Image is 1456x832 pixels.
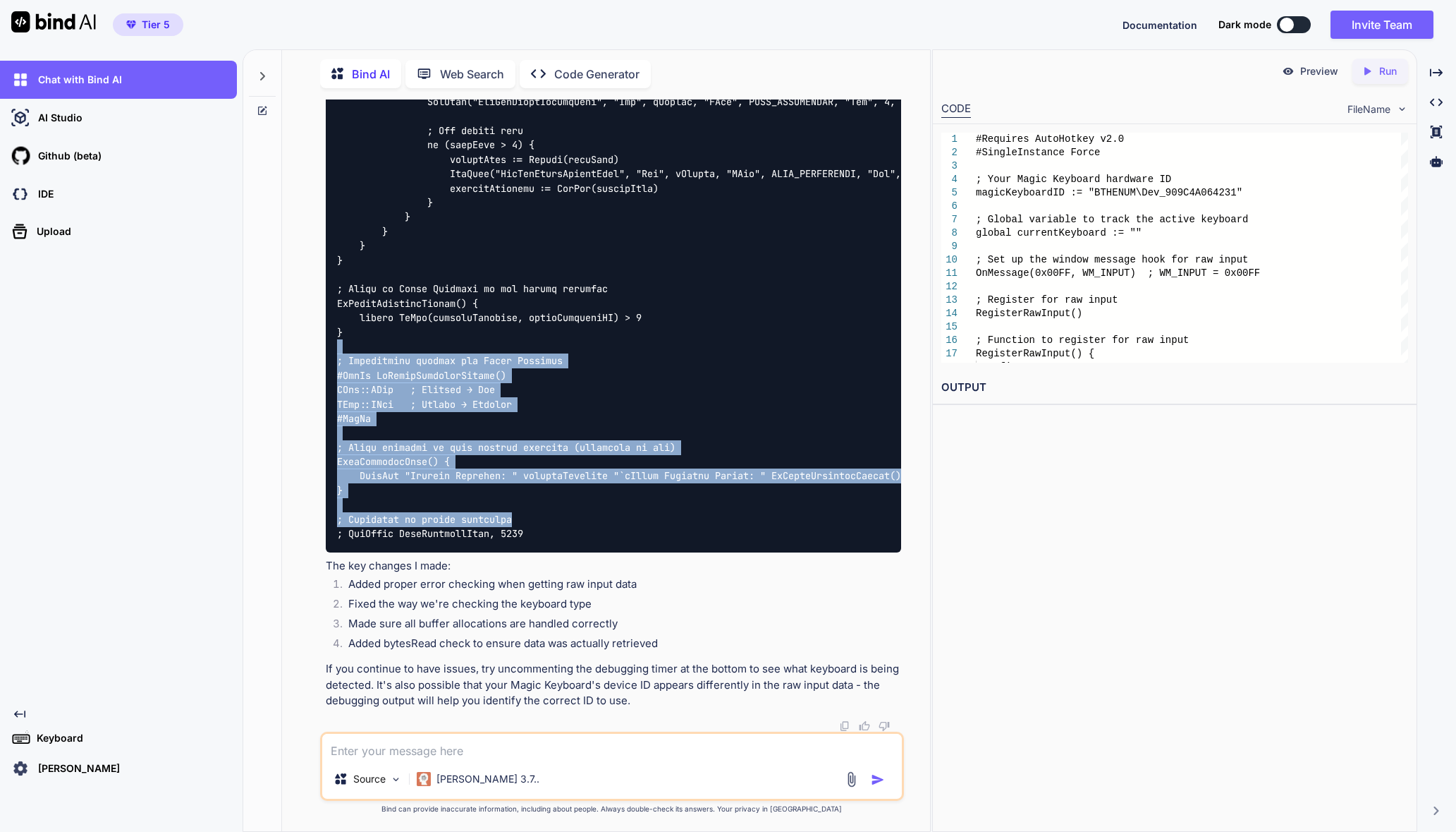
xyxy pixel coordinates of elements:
[8,144,32,168] img: githubLight
[839,721,850,732] img: copy
[1122,19,1197,31] span: Documentation
[941,173,958,186] div: 4
[1300,64,1338,78] p: Preview
[976,187,1242,198] span: magicKeyboardID := "BTHENUM\Dev_909C4A064231"
[11,11,96,32] img: Bind AI
[976,174,1171,185] span: ; Your Magic Keyboard hardware ID
[1379,64,1397,78] p: Run
[941,101,971,118] div: CODE
[337,616,901,636] li: Made sure all buffer allocations are handled correctly
[32,73,122,87] p: Chat with Bind AI
[941,159,958,173] div: 3
[976,227,1142,239] span: global currentKeyboard := ""
[941,307,958,320] div: 14
[976,214,1248,225] span: ; Global variable to track the active keyboard
[1282,65,1295,78] img: preview
[941,334,958,347] div: 16
[976,308,1082,319] span: RegisterRawInput()
[32,761,120,776] p: [PERSON_NAME]
[417,772,431,786] img: Claude 3.7 Sonnet (Anthropic)
[126,20,136,29] img: premium
[337,636,901,656] li: Added bytesRead check to ensure data was actually retrieved
[1330,11,1433,39] button: Invite Team
[337,596,901,616] li: Fixed the way we're checking the keyboard type
[976,361,1082,373] span: ; Define constants
[32,149,102,163] p: Github (beta)
[326,558,901,574] p: The key changes I made:
[976,334,1189,346] span: ; Function to register for raw input
[871,773,885,787] img: icon
[8,106,32,130] img: ai-studio
[337,577,901,596] li: Added proper error checking when getting raw input data
[1396,103,1408,115] img: chevron down
[32,111,82,125] p: AI Studio
[32,187,54,201] p: IDE
[843,771,859,788] img: attachment
[8,756,32,780] img: settings
[326,661,901,709] p: If you continue to have issues, try uncommenting the debugging timer at the bottom to see what ke...
[113,13,183,36] button: premiumTier 5
[390,773,402,785] img: Pick Models
[941,227,958,240] div: 8
[941,240,958,253] div: 9
[353,772,386,786] p: Source
[554,66,640,83] p: Code Generator
[941,253,958,267] div: 10
[976,267,1260,279] span: OnMessage(0x00FF, WM_INPUT) ; WM_INPUT = 0x00FF
[859,721,870,732] img: like
[941,200,958,213] div: 6
[8,182,32,206] img: darkCloudIdeIcon
[941,280,958,294] div: 12
[1347,102,1390,116] span: FileName
[941,294,958,307] div: 13
[352,66,390,83] p: Bind AI
[941,267,958,280] div: 11
[941,347,958,361] div: 17
[941,320,958,334] div: 15
[320,804,904,814] p: Bind can provide inaccurate information, including about people. Always double-check its answers....
[941,133,958,146] div: 1
[933,371,1417,404] h2: OUTPUT
[976,133,1124,145] span: #Requires AutoHotkey v2.0
[976,254,1248,265] span: ; Set up the window message hook for raw input
[976,294,1118,306] span: ; Register for raw input
[1122,18,1197,32] button: Documentation
[8,68,32,92] img: chat
[879,721,890,732] img: dislike
[976,147,1100,158] span: #SingleInstance Force
[941,146,958,159] div: 2
[440,66,504,83] p: Web Search
[31,224,71,239] p: Upload
[142,18,170,32] span: Tier 5
[31,731,83,745] p: Keyboard
[941,186,958,200] div: 5
[976,348,1094,359] span: RegisterRawInput() {
[1218,18,1271,32] span: Dark mode
[941,213,958,227] div: 7
[941,361,958,374] div: 18
[436,772,539,786] p: [PERSON_NAME] 3.7..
